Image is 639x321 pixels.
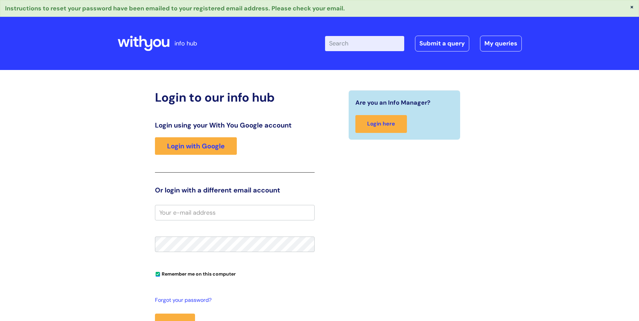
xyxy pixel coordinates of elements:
a: Login with Google [155,137,237,155]
input: Your e-mail address [155,205,315,220]
label: Remember me on this computer [155,270,236,277]
a: Submit a query [415,36,469,51]
h2: Login to our info hub [155,90,315,105]
span: Are you an Info Manager? [355,97,430,108]
button: × [630,4,634,10]
a: Forgot your password? [155,295,311,305]
h3: Login using your With You Google account [155,121,315,129]
div: You can uncheck this option if you're logging in from a shared device [155,268,315,279]
p: info hub [174,38,197,49]
input: Remember me on this computer [156,272,160,277]
a: Login here [355,115,407,133]
h3: Or login with a different email account [155,186,315,194]
input: Search [325,36,404,51]
a: My queries [480,36,522,51]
